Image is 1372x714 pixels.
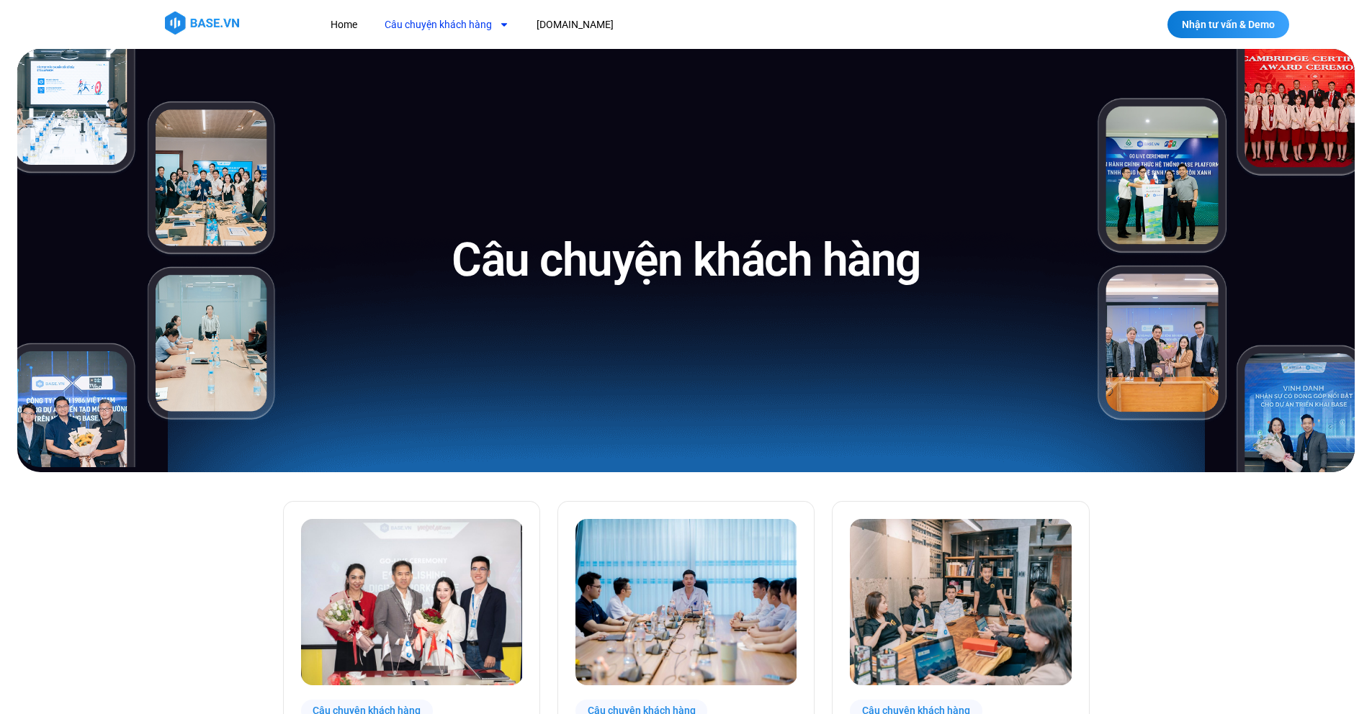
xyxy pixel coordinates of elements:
span: Nhận tư vấn & Demo [1182,19,1275,30]
a: Home [320,12,368,38]
a: Câu chuyện khách hàng [374,12,520,38]
nav: Menu [320,12,878,38]
a: Nhận tư vấn & Demo [1167,11,1289,38]
h1: Câu chuyện khách hàng [452,230,920,290]
a: [DOMAIN_NAME] [526,12,624,38]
